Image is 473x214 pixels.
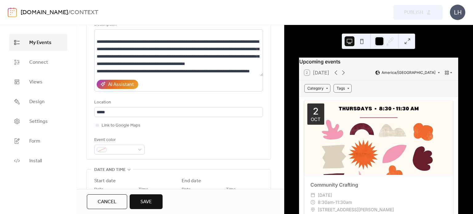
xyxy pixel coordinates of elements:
[226,186,236,193] span: Time
[318,206,394,213] span: [STREET_ADDRESS][PERSON_NAME]
[9,113,67,130] a: Settings
[9,34,67,51] a: My Events
[318,192,332,199] span: [DATE]
[334,199,335,206] span: -
[9,133,67,149] a: Form
[140,198,152,206] span: Save
[450,5,465,20] div: LH
[94,21,262,28] div: Description
[310,182,358,188] a: Community Crafting
[29,118,48,125] span: Settings
[9,93,67,110] a: Design
[94,99,262,106] div: Location
[102,122,140,129] span: Link to Google Maps
[182,186,191,193] span: Date
[9,152,67,169] a: Install
[94,177,116,185] div: Start date
[94,186,103,193] span: Date
[87,194,127,209] button: Cancel
[70,7,98,18] b: CONTEXT
[310,199,315,206] div: ​
[139,186,148,193] span: Time
[299,58,458,65] div: Upcoming events
[382,71,435,75] span: America/[GEOGRAPHIC_DATA]
[310,206,315,213] div: ​
[29,98,45,106] span: Design
[68,7,70,18] b: /
[335,199,352,206] span: 11:30am
[8,7,17,17] img: logo
[98,198,116,206] span: Cancel
[97,80,138,89] button: AI Assistant
[318,199,334,206] span: 8:30am
[29,39,51,46] span: My Events
[108,81,134,88] div: AI Assistant
[29,138,40,145] span: Form
[94,166,126,174] span: Date and time
[313,107,318,116] div: 2
[310,192,315,199] div: ​
[29,157,42,165] span: Install
[29,59,48,66] span: Connect
[94,136,144,144] div: Event color
[130,194,163,209] button: Save
[182,177,201,185] div: End date
[9,54,67,71] a: Connect
[21,7,68,18] a: [DOMAIN_NAME]
[9,74,67,90] a: Views
[311,117,321,122] div: Oct
[29,79,42,86] span: Views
